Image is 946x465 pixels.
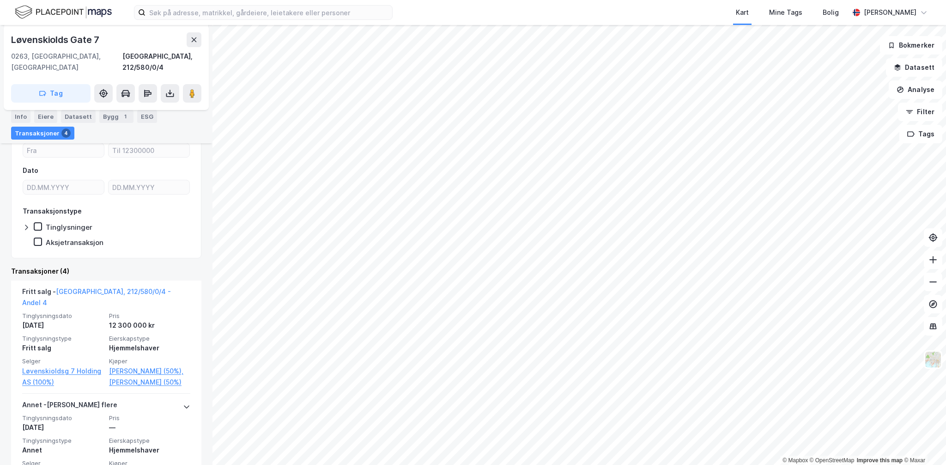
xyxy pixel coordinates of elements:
[22,335,103,343] span: Tinglysningstype
[109,335,190,343] span: Eierskapstype
[109,366,190,377] a: [PERSON_NAME] (50%),
[864,7,916,18] div: [PERSON_NAME]
[22,312,103,320] span: Tinglysningsdato
[109,377,190,388] a: [PERSON_NAME] (50%)
[898,103,942,121] button: Filter
[889,80,942,99] button: Analyse
[11,127,74,140] div: Transaksjoner
[810,457,855,464] a: OpenStreetMap
[23,180,104,194] input: DD.MM.YYYY
[11,110,30,123] div: Info
[11,84,91,103] button: Tag
[109,343,190,354] div: Hjemmelshaver
[880,36,942,55] button: Bokmerker
[46,238,103,247] div: Aksjetransaksjon
[924,351,942,368] img: Z
[11,51,122,73] div: 0263, [GEOGRAPHIC_DATA], [GEOGRAPHIC_DATA]
[22,414,103,422] span: Tinglysningsdato
[109,312,190,320] span: Pris
[22,422,103,433] div: [DATE]
[61,128,71,138] div: 4
[11,32,101,47] div: Løvenskiolds Gate 7
[122,51,201,73] div: [GEOGRAPHIC_DATA], 212/580/0/4
[109,357,190,365] span: Kjøper
[109,422,190,433] div: —
[11,266,201,277] div: Transaksjoner (4)
[146,6,392,19] input: Søk på adresse, matrikkel, gårdeiere, leietakere eller personer
[109,437,190,445] span: Eierskapstype
[99,110,133,123] div: Bygg
[34,110,57,123] div: Eiere
[22,320,103,331] div: [DATE]
[23,206,82,217] div: Transaksjonstype
[22,288,171,306] a: [GEOGRAPHIC_DATA], 212/580/0/4 - Andel 4
[61,110,96,123] div: Datasett
[109,143,189,157] input: Til 12300000
[823,7,839,18] div: Bolig
[22,399,117,414] div: Annet - [PERSON_NAME] flere
[109,414,190,422] span: Pris
[886,58,942,77] button: Datasett
[769,7,802,18] div: Mine Tags
[22,445,103,456] div: Annet
[782,457,808,464] a: Mapbox
[857,457,903,464] a: Improve this map
[121,112,130,121] div: 1
[23,143,104,157] input: Fra
[22,437,103,445] span: Tinglysningstype
[900,421,946,465] iframe: Chat Widget
[22,366,103,388] a: Løvenskioldsg 7 Holding AS (100%)
[23,165,38,176] div: Dato
[137,110,157,123] div: ESG
[900,421,946,465] div: Kontrollprogram for chat
[22,357,103,365] span: Selger
[15,4,112,20] img: logo.f888ab2527a4732fd821a326f86c7f29.svg
[109,445,190,456] div: Hjemmelshaver
[109,180,189,194] input: DD.MM.YYYY
[736,7,749,18] div: Kart
[109,320,190,331] div: 12 300 000 kr
[22,286,190,312] div: Fritt salg -
[899,125,942,143] button: Tags
[46,223,92,232] div: Tinglysninger
[22,343,103,354] div: Fritt salg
